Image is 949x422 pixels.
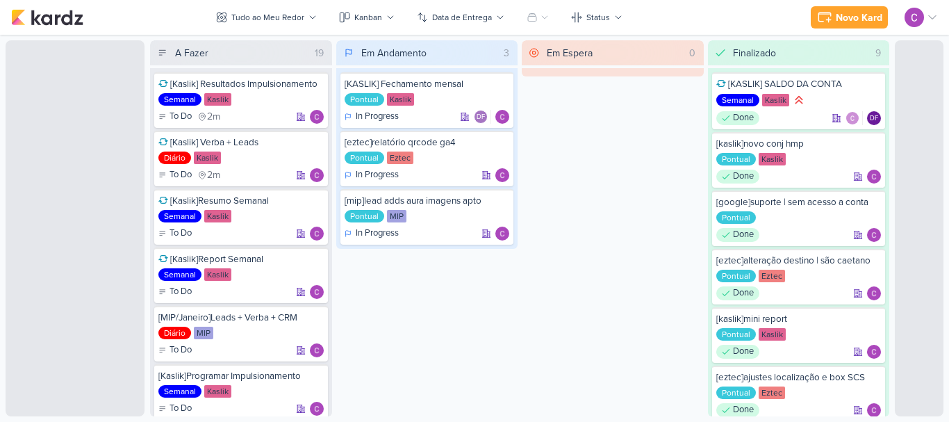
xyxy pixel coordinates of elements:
div: Responsável: Diego Freitas [867,111,881,125]
div: Diário [158,327,191,339]
div: último check-in há 2 meses [197,110,220,124]
p: Done [733,228,754,242]
div: Prioridade Alta [792,93,806,107]
div: Responsável: Carlos Lima [867,286,881,300]
div: Diário [158,152,191,164]
div: Pontual [716,153,756,165]
div: [Kaslik]Report Semanal [158,253,324,266]
div: A Fazer [175,46,208,60]
div: Eztec [387,152,413,164]
img: Carlos Lima [310,402,324,416]
div: Responsável: Carlos Lima [310,343,324,357]
div: [MIP/Janeiro]Leads + Verba + CRM [158,311,324,324]
div: Pontual [716,328,756,341]
p: In Progress [356,110,399,124]
img: Carlos Lima [310,110,324,124]
div: To Do [158,402,192,416]
div: [kaslik]novo conj hmp [716,138,882,150]
div: Responsável: Carlos Lima [867,345,881,359]
div: 3 [498,46,515,60]
div: Responsável: Carlos Lima [867,170,881,184]
div: Kaslik [762,94,789,106]
div: Em Espera [547,46,593,60]
div: Responsável: Carlos Lima [310,227,324,241]
img: Carlos Lima [867,403,881,417]
div: In Progress [345,168,399,182]
div: último check-in há 2 meses [197,168,220,182]
div: Done [716,111,759,125]
div: Diego Freitas [474,110,488,124]
div: [eztec]ajustes localização e box SCS [716,371,882,384]
div: [Kaslik]Resumo Semanal [158,195,324,207]
div: 0 [684,46,701,60]
p: To Do [170,227,192,241]
div: Pontual [345,93,384,106]
div: Semanal [158,268,201,281]
button: Novo Kard [811,6,888,29]
div: Responsável: Carlos Lima [310,110,324,124]
div: To Do [158,343,192,357]
div: [eztec]relatório qrcode ga4 [345,136,510,149]
div: [mip]lead adds aura imagens apto [345,195,510,207]
img: Carlos Lima [310,285,324,299]
div: [Kaslik] Resultados Impulsionamento [158,78,324,90]
img: Carlos Lima [495,110,509,124]
div: Pontual [716,270,756,282]
div: Done [716,170,759,184]
div: [eztec]alteração destino | são caetano [716,254,882,267]
div: [KASLIK] SALDO DA CONTA [716,78,882,90]
div: Responsável: Carlos Lima [495,227,509,241]
p: In Progress [356,168,399,182]
div: 9 [870,46,886,60]
div: Semanal [158,385,201,398]
div: In Progress [345,227,399,241]
div: Responsável: Carlos Lima [867,228,881,242]
div: To Do [158,227,192,241]
div: Done [716,228,759,242]
div: Responsável: Carlos Lima [310,402,324,416]
div: Kaslik [387,93,414,106]
img: Carlos Lima [310,168,324,182]
p: To Do [170,110,192,124]
p: DF [477,114,485,121]
img: Carlos Lima [845,111,859,125]
div: Responsável: Carlos Lima [310,168,324,182]
div: Em Andamento [361,46,427,60]
span: 2m [207,112,220,122]
p: To Do [170,285,192,299]
div: Responsável: Carlos Lima [495,168,509,182]
div: Pontual [345,210,384,222]
div: [KASLIK] Fechamento mensal [345,78,510,90]
div: Pontual [716,387,756,399]
div: Kaslik [759,153,786,165]
div: Semanal [158,93,201,106]
div: To Do [158,285,192,299]
div: Semanal [158,210,201,222]
div: Kaslik [204,268,231,281]
div: Pontual [716,211,756,224]
p: To Do [170,343,192,357]
div: In Progress [345,110,399,124]
p: Done [733,403,754,417]
div: Kaslik [194,152,221,164]
img: kardz.app [11,9,83,26]
div: Kaslik [204,385,231,398]
div: Diego Freitas [867,111,881,125]
div: Colaboradores: Diego Freitas [474,110,491,124]
div: 19 [309,46,329,60]
div: To Do [158,168,192,182]
div: Kaslik [759,328,786,341]
p: Done [733,111,754,125]
div: [Kaslik] Verba + Leads [158,136,324,149]
img: Carlos Lima [495,168,509,182]
img: Carlos Lima [495,227,509,241]
img: Carlos Lima [867,345,881,359]
p: Done [733,345,754,359]
div: [kaslik]mini report [716,313,882,325]
div: Colaboradores: Carlos Lima [845,111,863,125]
p: Done [733,286,754,300]
div: Kaslik [204,93,231,106]
div: Pontual [345,152,384,164]
div: To Do [158,110,192,124]
img: Carlos Lima [905,8,924,27]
